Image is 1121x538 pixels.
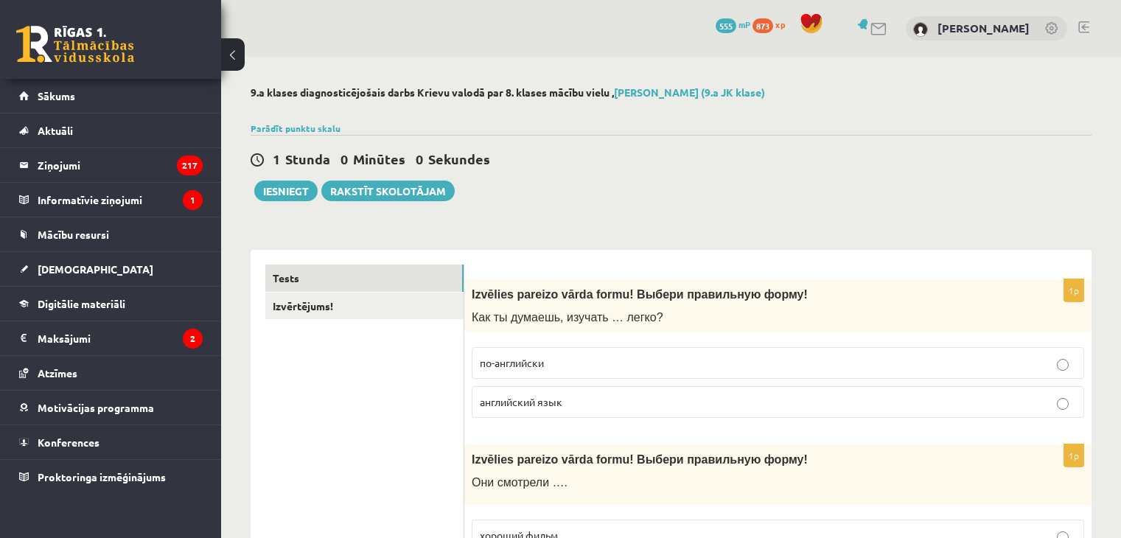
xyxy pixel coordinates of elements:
i: 1 [183,190,203,210]
legend: Ziņojumi [38,148,203,182]
h2: 9.a klases diagnosticējošais darbs Krievu valodā par 8. klases mācību vielu , [251,86,1092,99]
span: Mācību resursi [38,228,109,241]
span: Izvēlies pareizo vārda formu! Выбери правильную форму! [472,288,808,301]
span: 0 [416,150,423,167]
span: Atzīmes [38,366,77,380]
span: 873 [752,18,773,33]
i: 2 [183,329,203,349]
a: Digitālie materiāli [19,287,203,321]
a: Rīgas 1. Tālmācības vidusskola [16,26,134,63]
span: [DEMOGRAPHIC_DATA] [38,262,153,276]
a: Konferences [19,425,203,459]
span: Konferences [38,436,99,449]
i: 217 [177,156,203,175]
span: Aktuāli [38,124,73,137]
a: [PERSON_NAME] (9.a JK klase) [614,85,765,99]
span: Sekundes [428,150,490,167]
a: Motivācijas programma [19,391,203,425]
a: Ziņojumi217 [19,148,203,182]
img: Renārs Kirins [913,22,928,37]
span: Digitālie materiāli [38,297,125,310]
a: Sākums [19,79,203,113]
span: по-английски [480,356,544,369]
a: Maksājumi2 [19,321,203,355]
a: Proktoringa izmēģinājums [19,460,203,494]
span: 0 [341,150,348,167]
span: xp [775,18,785,30]
a: Atzīmes [19,356,203,390]
span: Proktoringa izmēģinājums [38,470,166,483]
legend: Maksājumi [38,321,203,355]
span: Minūtes [353,150,405,167]
a: [PERSON_NAME] [937,21,1030,35]
a: 555 mP [716,18,750,30]
p: 1p [1064,444,1084,467]
a: 873 xp [752,18,792,30]
p: 1p [1064,279,1084,302]
a: Izvērtējums! [265,293,464,320]
a: Rakstīt skolotājam [321,181,455,201]
a: Mācību resursi [19,217,203,251]
a: Informatīvie ziņojumi1 [19,183,203,217]
input: английский язык [1057,398,1069,410]
span: Sākums [38,89,75,102]
legend: Informatīvie ziņojumi [38,183,203,217]
a: Tests [265,265,464,292]
span: Они смотрели …. [472,476,568,489]
input: по-английски [1057,359,1069,371]
span: mP [738,18,750,30]
button: Iesniegt [254,181,318,201]
span: английский язык [480,395,562,408]
span: Как ты думаешь, изучать … легко? [472,311,663,324]
span: Stunda [285,150,330,167]
a: Aktuāli [19,113,203,147]
span: Izvēlies pareizo vārda formu! Выбери правильную форму! [472,453,808,466]
span: 1 [273,150,280,167]
span: Motivācijas programma [38,401,154,414]
a: [DEMOGRAPHIC_DATA] [19,252,203,286]
span: 555 [716,18,736,33]
a: Parādīt punktu skalu [251,122,341,134]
